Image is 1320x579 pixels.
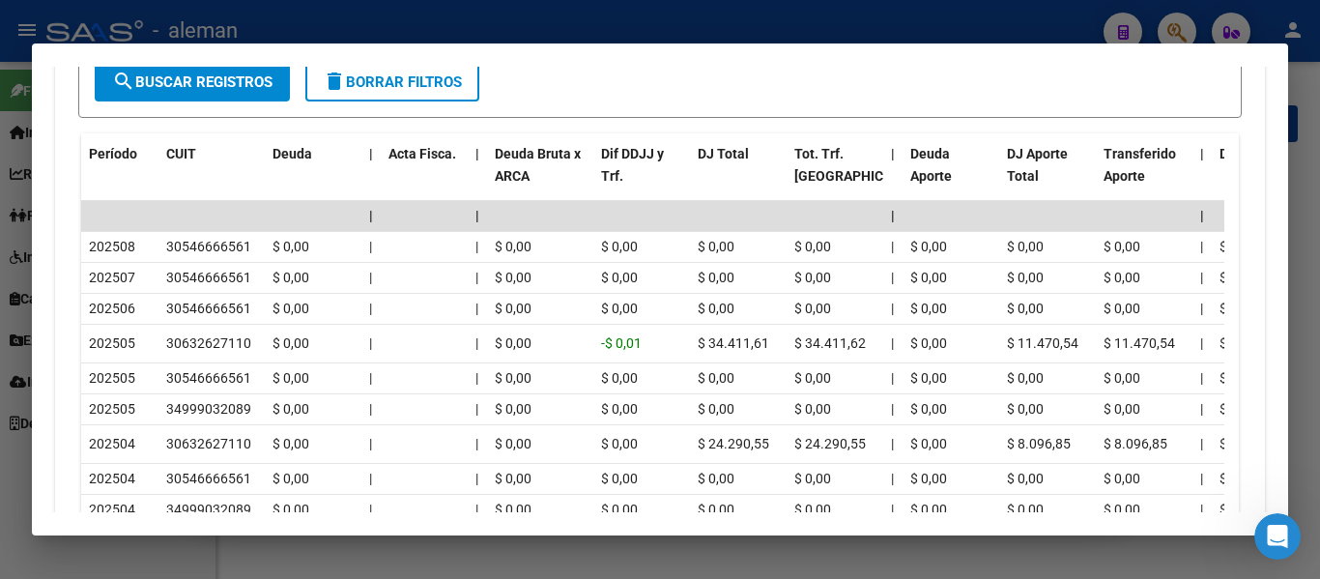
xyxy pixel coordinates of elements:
[698,436,769,451] span: $ 24.290,55
[89,239,135,254] span: 202508
[794,502,831,517] span: $ 0,00
[1007,471,1044,486] span: $ 0,00
[1200,208,1204,223] span: |
[468,133,487,218] datatable-header-cell: |
[495,370,531,386] span: $ 0,00
[369,239,372,254] span: |
[166,298,251,320] div: 30546666561
[475,146,479,161] span: |
[891,270,894,285] span: |
[910,471,947,486] span: $ 0,00
[910,270,947,285] span: $ 0,00
[1007,270,1044,285] span: $ 0,00
[273,401,309,417] span: $ 0,00
[495,239,531,254] span: $ 0,00
[910,436,947,451] span: $ 0,00
[166,468,251,490] div: 30546666561
[495,401,531,417] span: $ 0,00
[495,301,531,316] span: $ 0,00
[1104,301,1140,316] span: $ 0,00
[1220,370,1256,386] span: $ 0,00
[601,301,638,316] span: $ 0,00
[1104,471,1140,486] span: $ 0,00
[883,133,903,218] datatable-header-cell: |
[1220,436,1256,451] span: $ 0,00
[1220,335,1256,351] span: $ 0,00
[794,401,831,417] span: $ 0,00
[1104,401,1140,417] span: $ 0,00
[475,239,478,254] span: |
[1220,301,1256,316] span: $ 0,00
[1104,335,1175,351] span: $ 11.470,54
[273,436,309,451] span: $ 0,00
[794,146,926,184] span: Tot. Trf. [GEOGRAPHIC_DATA]
[787,133,883,218] datatable-header-cell: Tot. Trf. Bruto
[698,471,734,486] span: $ 0,00
[112,70,135,93] mat-icon: search
[1220,239,1256,254] span: $ 0,00
[903,133,999,218] datatable-header-cell: Deuda Aporte
[910,335,947,351] span: $ 0,00
[601,146,664,184] span: Dif DDJJ y Trf.
[166,499,251,521] div: 34999032089
[89,436,135,451] span: 202504
[475,270,478,285] span: |
[910,239,947,254] span: $ 0,00
[601,239,638,254] span: $ 0,00
[166,433,251,455] div: 30632627110
[388,146,456,161] span: Acta Fisca.
[1220,502,1256,517] span: $ 0,00
[1096,133,1192,218] datatable-header-cell: Transferido Aporte
[1254,513,1301,560] iframe: Intercom live chat
[273,471,309,486] span: $ 0,00
[475,208,479,223] span: |
[273,270,309,285] span: $ 0,00
[910,370,947,386] span: $ 0,00
[1104,502,1140,517] span: $ 0,00
[1200,401,1203,417] span: |
[1200,471,1203,486] span: |
[1200,436,1203,451] span: |
[593,133,690,218] datatable-header-cell: Dif DDJJ y Trf.
[475,370,478,386] span: |
[166,398,251,420] div: 34999032089
[1104,370,1140,386] span: $ 0,00
[601,335,642,351] span: -$ 0,01
[1220,401,1256,417] span: $ 0,00
[89,370,135,386] span: 202505
[495,335,531,351] span: $ 0,00
[475,436,478,451] span: |
[1007,146,1068,184] span: DJ Aporte Total
[891,502,894,517] span: |
[273,502,309,517] span: $ 0,00
[794,335,866,351] span: $ 34.411,62
[601,471,638,486] span: $ 0,00
[89,401,135,417] span: 202505
[601,401,638,417] span: $ 0,00
[475,335,478,351] span: |
[1200,270,1203,285] span: |
[166,236,251,258] div: 30546666561
[495,146,581,184] span: Deuda Bruta x ARCA
[1007,239,1044,254] span: $ 0,00
[475,301,478,316] span: |
[698,335,769,351] span: $ 34.411,61
[166,146,196,161] span: CUIT
[1104,239,1140,254] span: $ 0,00
[794,370,831,386] span: $ 0,00
[369,146,373,161] span: |
[158,133,265,218] datatable-header-cell: CUIT
[166,267,251,289] div: 30546666561
[475,471,478,486] span: |
[273,370,309,386] span: $ 0,00
[794,436,866,451] span: $ 24.290,55
[601,370,638,386] span: $ 0,00
[1200,335,1203,351] span: |
[1007,370,1044,386] span: $ 0,00
[369,401,372,417] span: |
[698,301,734,316] span: $ 0,00
[891,301,894,316] span: |
[487,133,593,218] datatable-header-cell: Deuda Bruta x ARCA
[999,133,1096,218] datatable-header-cell: DJ Aporte Total
[1104,436,1167,451] span: $ 8.096,85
